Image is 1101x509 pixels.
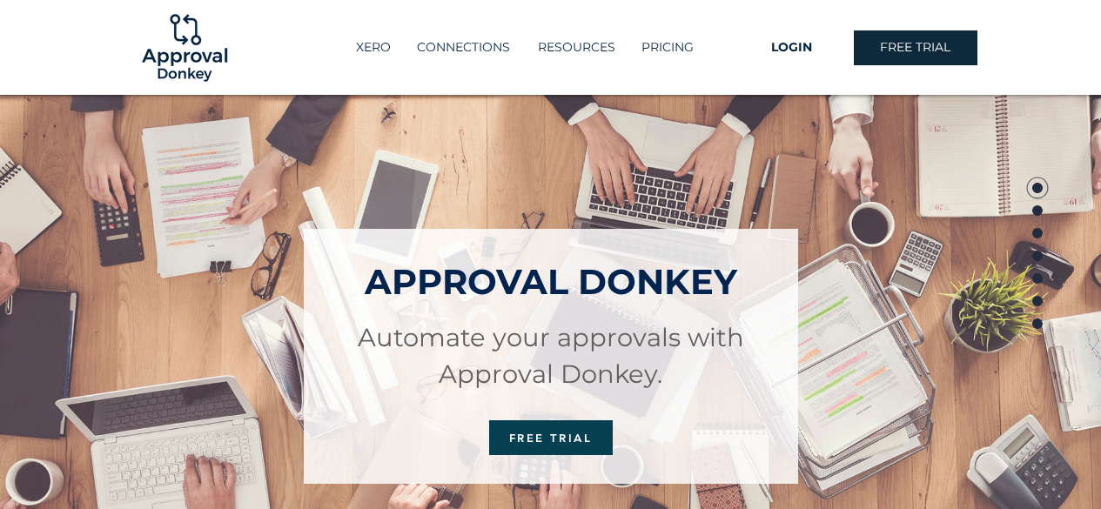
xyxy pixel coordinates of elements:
nav: Page [1025,177,1050,333]
img: Logo-01.png [138,1,232,95]
a: PRICING [628,33,708,62]
p: XERO [347,33,399,62]
a: XERO [342,33,403,62]
span: FREE TRIAL [880,39,950,57]
span: APPROVAL DONKEY [365,260,737,303]
a: FREE TRIAL [854,30,977,65]
a: CONNECTIONS [403,33,524,62]
span: FREE TRIAL [509,431,593,445]
a: LOGIN [730,30,854,65]
span: Automate your approvals with Approval Donkey. [358,322,744,389]
div: RESOURCES [524,33,628,62]
p: CONNECTIONS [408,33,519,62]
a: FREE TRIAL [489,420,613,455]
nav: Site [319,33,730,62]
span: LOGIN [771,39,812,57]
p: RESOURCES [529,33,624,62]
p: PRICING [633,33,702,62]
